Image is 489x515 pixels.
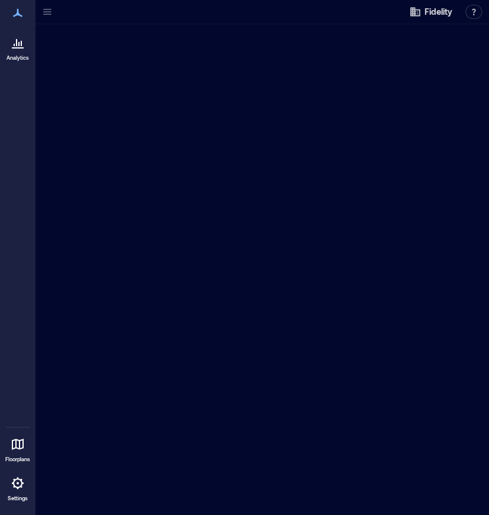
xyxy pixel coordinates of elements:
[5,456,30,463] p: Floorplans
[8,495,28,502] p: Settings
[425,6,452,18] span: Fidelity
[3,28,33,65] a: Analytics
[4,469,32,506] a: Settings
[406,2,456,21] button: Fidelity
[7,54,29,61] p: Analytics
[2,430,34,467] a: Floorplans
